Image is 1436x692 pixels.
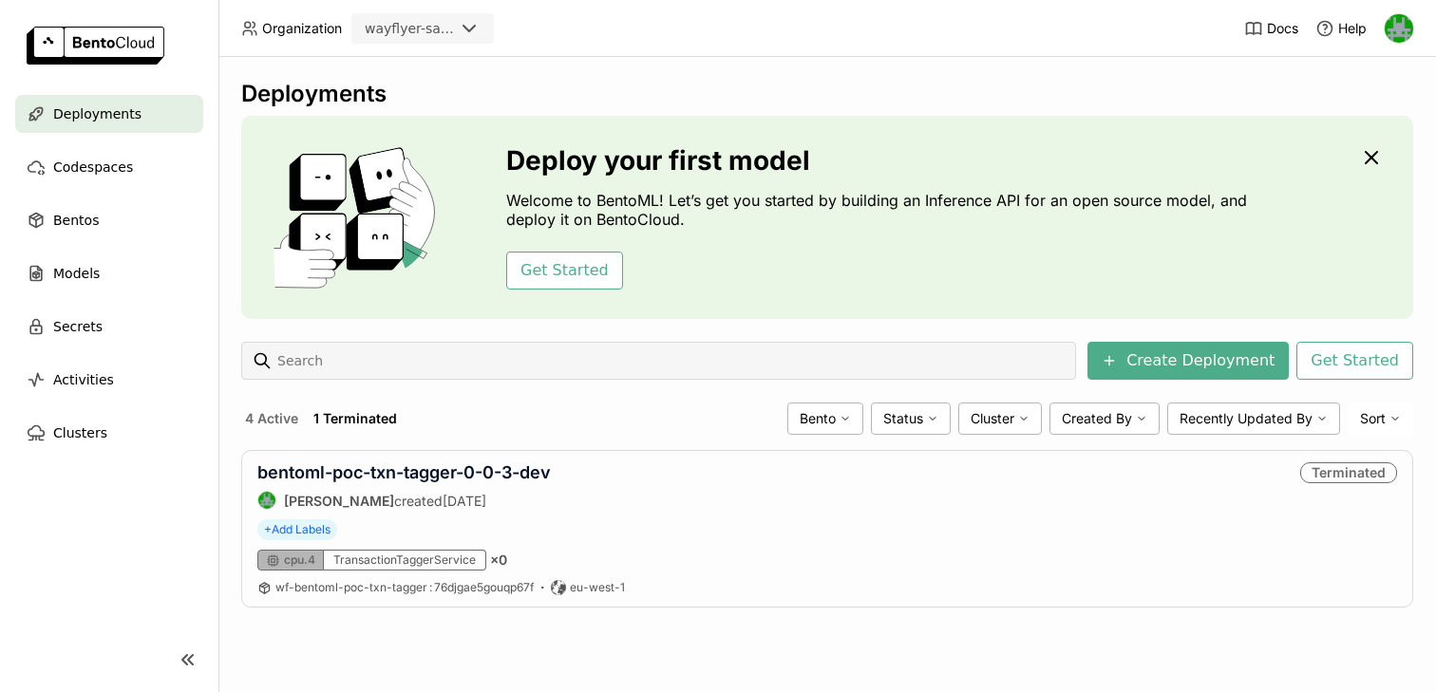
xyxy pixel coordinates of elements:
[257,519,337,540] span: +Add Labels
[256,146,461,289] img: cover onboarding
[15,254,203,292] a: Models
[257,462,551,482] a: bentoml-poc-txn-tagger-0-0-3-dev
[1296,342,1413,380] button: Get Started
[262,20,342,37] span: Organization
[284,493,394,509] strong: [PERSON_NAME]
[1315,19,1367,38] div: Help
[1300,462,1397,483] div: Terminated
[15,414,203,452] a: Clusters
[443,493,486,509] span: [DATE]
[570,580,625,595] span: eu-west-1
[53,103,142,125] span: Deployments
[258,492,275,509] img: Sean Hickey
[15,308,203,346] a: Secrets
[53,209,99,232] span: Bentos
[506,145,1256,176] h3: Deploy your first model
[429,580,432,594] span: :
[787,402,863,435] div: Bento
[241,80,1413,108] div: Deployments
[506,252,623,290] button: Get Started
[1180,410,1313,427] span: Recently Updated By
[1244,19,1298,38] a: Docs
[53,368,114,391] span: Activities
[365,19,454,38] div: wayflyer-sandbox
[1385,14,1413,43] img: Sean Hickey
[1338,20,1367,37] span: Help
[1267,20,1298,37] span: Docs
[871,402,951,435] div: Status
[1348,402,1413,435] div: Sort
[324,550,486,570] div: TransactionTaggerService
[53,262,100,285] span: Models
[53,315,103,338] span: Secrets
[490,552,507,569] span: × 0
[456,20,458,39] input: Selected wayflyer-sandbox.
[53,156,133,178] span: Codespaces
[971,410,1014,427] span: Cluster
[284,552,315,568] span: cpu.4
[1167,402,1340,435] div: Recently Updated By
[1062,410,1132,427] span: Created By
[15,95,203,133] a: Deployments
[15,361,203,399] a: Activities
[1360,410,1386,427] span: Sort
[53,421,107,444] span: Clusters
[1049,402,1160,435] div: Created By
[257,491,551,510] div: created
[800,410,836,427] span: Bento
[241,406,302,431] button: 4 Active
[15,148,203,186] a: Codespaces
[275,580,534,594] span: wf-bentoml-poc-txn-tagger 76djgae5gouqp67f
[506,191,1256,229] p: Welcome to BentoML! Let’s get you started by building an Inference API for an open source model, ...
[310,406,401,431] button: 1 Terminated
[275,580,534,595] a: wf-bentoml-poc-txn-tagger:76djgae5gouqp67f
[1087,342,1289,380] button: Create Deployment
[275,346,1068,376] input: Search
[883,410,923,427] span: Status
[27,27,164,65] img: logo
[15,201,203,239] a: Bentos
[958,402,1042,435] div: Cluster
